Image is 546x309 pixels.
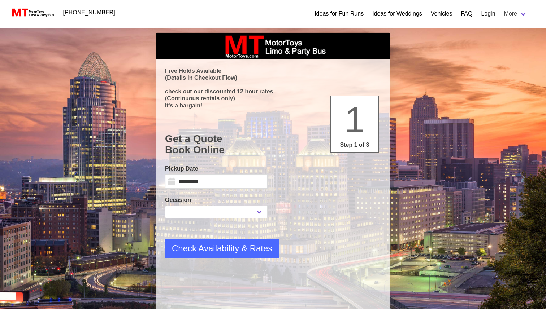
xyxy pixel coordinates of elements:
[431,9,452,18] a: Vehicles
[344,100,365,140] span: 1
[165,67,381,74] p: Free Holds Available
[219,33,327,59] img: box_logo_brand.jpeg
[165,74,381,81] p: (Details in Checkout Flow)
[165,88,381,95] p: check out our discounted 12 hour rates
[165,95,381,102] p: (Continuous rentals only)
[172,242,272,255] span: Check Availability & Rates
[315,9,364,18] a: Ideas for Fun Runs
[165,164,268,173] label: Pickup Date
[10,8,55,18] img: MotorToys Logo
[59,5,120,20] a: [PHONE_NUMBER]
[500,6,532,21] a: More
[372,9,422,18] a: Ideas for Weddings
[481,9,495,18] a: Login
[165,102,381,109] p: It's a bargain!
[165,239,279,258] button: Check Availability & Rates
[461,9,472,18] a: FAQ
[165,196,268,204] label: Occasion
[334,141,376,149] p: Step 1 of 3
[165,133,381,156] h1: Get a Quote Book Online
